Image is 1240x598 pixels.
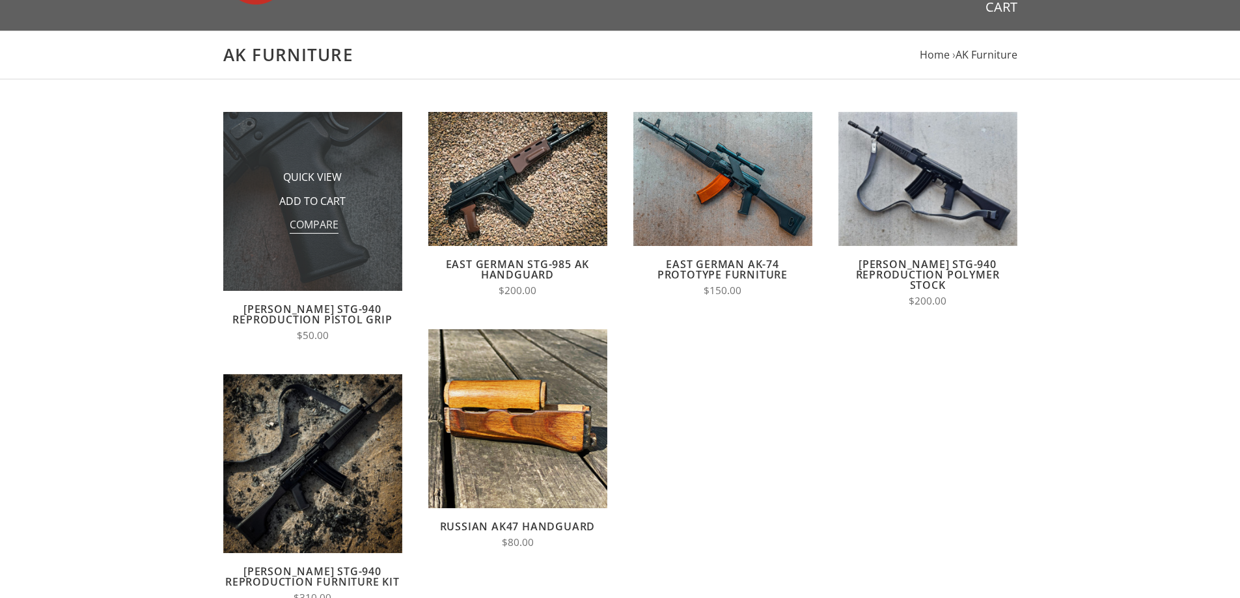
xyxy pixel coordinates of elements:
a: AK Furniture [956,48,1017,62]
a: Russian AK47 Handguard [440,519,596,534]
h1: AK Furniture [223,44,1017,66]
span: $200.00 [499,284,536,297]
img: East German AK-74 Prototype Furniture [633,112,812,246]
img: East German STG-985 AK Handguard [428,112,607,246]
a: [PERSON_NAME] STG-940 Reproduction Pistol Grip [232,302,392,327]
span: $80.00 [502,536,534,549]
a: Home [920,48,950,62]
li: › [952,46,1017,64]
a: [PERSON_NAME] STG-940 Reproduction Furniture Kit [225,564,400,589]
span: Add to Cart [279,194,346,210]
span: $200.00 [909,294,946,308]
span: Compare [290,217,338,234]
img: Wieger STG-940 Reproduction Pistol Grip [223,112,402,291]
span: Quick View [283,170,342,186]
a: East German AK-74 Prototype Furniture [657,257,788,282]
span: $150.00 [704,284,741,297]
a: East German STG-985 AK Handguard [446,257,590,282]
span: $50.00 [297,329,329,342]
img: Wieger STG-940 Reproduction Polymer Stock [838,112,1017,246]
img: Wieger STG-940 Reproduction Furniture Kit [223,374,402,553]
a: Add to Cart [279,194,346,208]
img: Russian AK47 Handguard [428,329,607,508]
a: [PERSON_NAME] STG-940 Reproduction Polymer Stock [856,257,1000,292]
